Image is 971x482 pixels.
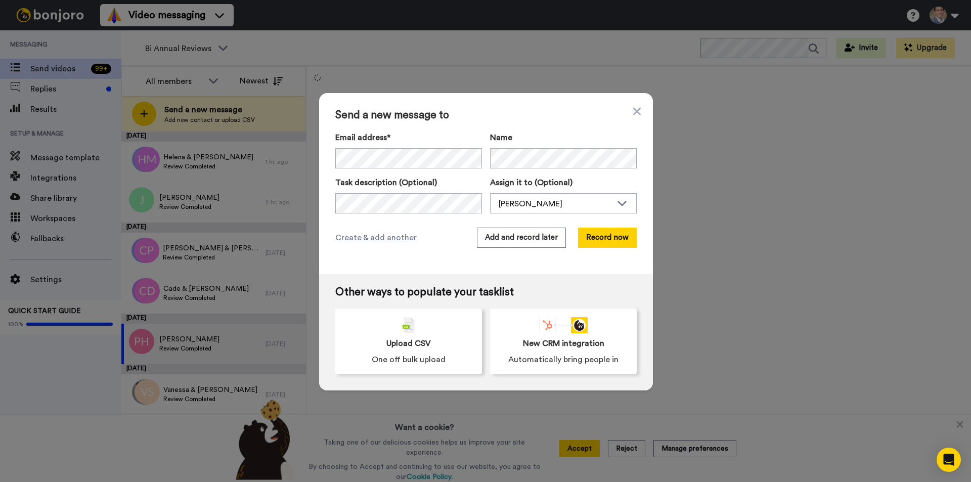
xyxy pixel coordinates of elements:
[403,317,415,333] img: csv-grey.png
[335,109,637,121] span: Send a new message to
[386,337,431,349] span: Upload CSV
[578,228,637,248] button: Record now
[490,177,637,189] label: Assign it to (Optional)
[937,448,961,472] div: Open Intercom Messenger
[335,132,482,144] label: Email address*
[508,354,619,366] span: Automatically bring people in
[335,232,417,244] span: Create & add another
[539,317,588,333] div: animation
[499,198,612,210] div: [PERSON_NAME]
[490,132,512,144] span: Name
[335,177,482,189] label: Task description (Optional)
[477,228,566,248] button: Add and record later
[335,286,637,298] span: Other ways to populate your tasklist
[372,354,446,366] span: One off bulk upload
[523,337,604,349] span: New CRM integration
